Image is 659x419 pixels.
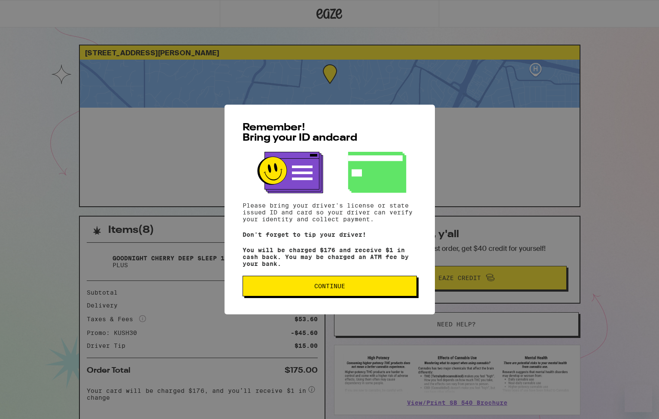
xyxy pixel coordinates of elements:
p: Don't forget to tip your driver! [243,231,417,238]
span: Continue [314,283,345,289]
p: Please bring your driver's license or state issued ID and card so your driver can verify your ide... [243,202,417,223]
iframe: Button to launch messaging window [625,385,652,412]
span: Remember! Bring your ID and card [243,123,357,143]
button: Continue [243,276,417,296]
p: You will be charged $176 and receive $1 in cash back. You may be charged an ATM fee by your bank. [243,247,417,267]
